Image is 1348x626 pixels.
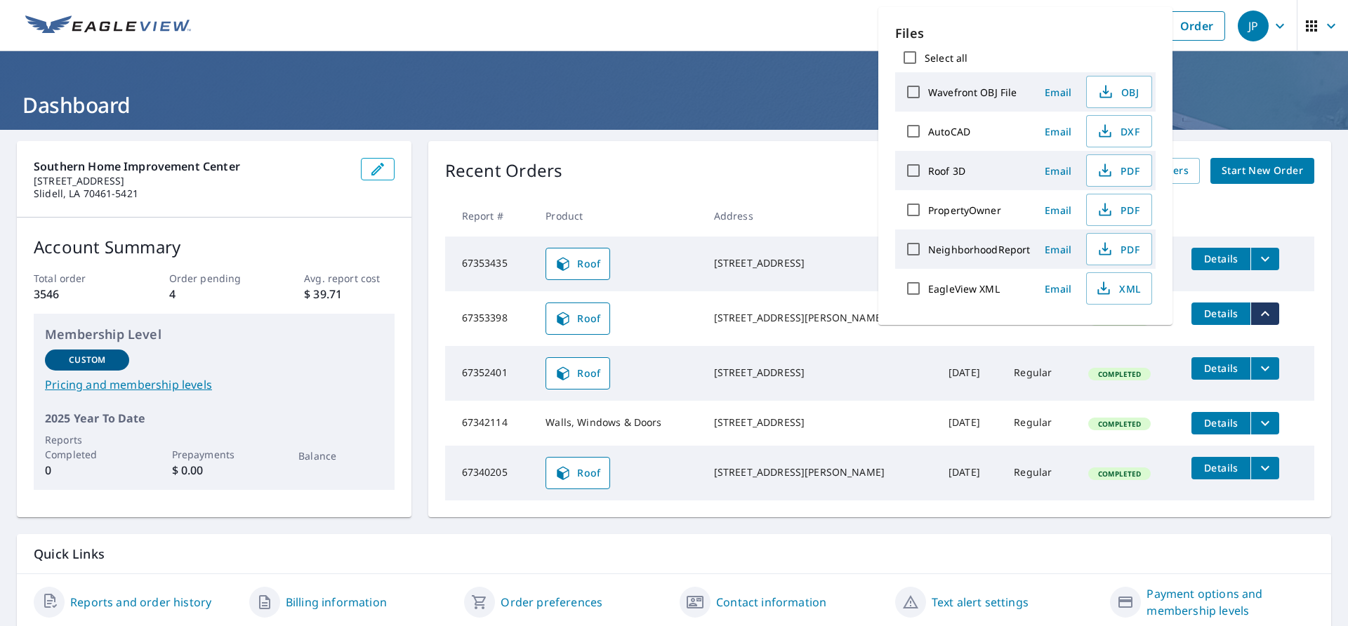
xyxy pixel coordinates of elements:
p: Balance [298,448,383,463]
label: EagleView XML [928,282,1000,295]
span: Details [1200,361,1242,375]
th: Report # [445,195,535,237]
a: Contact information [716,594,826,611]
div: [STREET_ADDRESS] [714,415,926,429]
button: filesDropdownBtn-67353398 [1250,302,1279,325]
button: Email [1036,160,1081,182]
p: $ 39.71 [304,286,394,302]
button: detailsBtn-67340205 [1191,457,1250,479]
p: Quick Links [34,545,1314,563]
p: Order pending [169,271,259,286]
a: Roof [546,357,610,389]
span: Completed [1090,469,1149,479]
p: Southern Home Improvement Center [34,158,350,175]
span: Details [1200,416,1242,429]
a: Order [1168,11,1225,41]
span: DXF [1095,123,1140,140]
td: Regular [1003,446,1077,500]
label: Wavefront OBJ File [928,86,1017,99]
a: Roof [546,457,610,489]
button: filesDropdownBtn-67353435 [1250,248,1279,270]
p: 0 [45,462,129,479]
button: detailsBtn-67342114 [1191,412,1250,434]
p: 3546 [34,286,124,302]
button: OBJ [1086,76,1152,108]
a: Roof [546,248,610,280]
a: Payment options and membership levels [1147,585,1314,619]
button: detailsBtn-67352401 [1191,357,1250,380]
a: Order preferences [501,594,602,611]
span: Email [1041,125,1075,138]
td: [DATE] [937,446,1003,500]
span: XML [1095,280,1140,297]
span: PDF [1095,241,1140,258]
td: [DATE] [937,401,1003,446]
td: 67353435 [445,237,535,291]
p: Prepayments [172,447,256,462]
p: Recent Orders [445,158,563,184]
span: Roof [555,465,601,481]
span: PDF [1095,162,1140,179]
button: filesDropdownBtn-67340205 [1250,457,1279,479]
span: Details [1200,252,1242,265]
a: Billing information [286,594,387,611]
a: Reports and order history [70,594,211,611]
button: Email [1036,199,1081,221]
button: detailsBtn-67353398 [1191,302,1250,325]
div: [STREET_ADDRESS] [714,256,926,270]
button: Email [1036,239,1081,260]
td: Regular [1003,401,1077,446]
p: $ 0.00 [172,462,256,479]
p: Custom [69,354,105,366]
span: Email [1041,204,1075,217]
button: detailsBtn-67353435 [1191,248,1250,270]
button: DXF [1086,115,1152,147]
td: 67342114 [445,401,535,446]
span: Roof [555,310,601,327]
p: 4 [169,286,259,302]
img: EV Logo [25,15,191,36]
span: Email [1041,243,1075,256]
button: Email [1036,278,1081,300]
button: XML [1086,272,1152,305]
span: Details [1200,307,1242,320]
p: Membership Level [45,325,383,344]
p: Reports Completed [45,432,129,462]
button: PDF [1086,194,1152,226]
a: Roof [546,302,610,335]
div: [STREET_ADDRESS] [714,366,926,380]
div: [STREET_ADDRESS][PERSON_NAME] [714,465,926,479]
a: Start New Order [1210,158,1314,184]
label: AutoCAD [928,125,970,138]
span: Completed [1090,369,1149,379]
td: 67353398 [445,291,535,346]
span: Email [1041,86,1075,99]
p: Slidell, LA 70461-5421 [34,187,350,200]
a: Pricing and membership levels [45,376,383,393]
span: PDF [1095,201,1140,218]
p: [STREET_ADDRESS] [34,175,350,187]
label: Roof 3D [928,164,965,178]
div: JP [1238,11,1269,41]
button: filesDropdownBtn-67352401 [1250,357,1279,380]
span: Start New Order [1222,162,1303,180]
span: OBJ [1095,84,1140,100]
button: Email [1036,121,1081,142]
button: PDF [1086,233,1152,265]
span: Details [1200,461,1242,474]
a: Text alert settings [932,594,1029,611]
td: 67340205 [445,446,535,500]
span: Roof [555,255,601,272]
td: Walls, Windows & Doors [534,401,702,446]
label: NeighborhoodReport [928,243,1030,256]
span: Roof [555,365,601,382]
th: Address [703,195,937,237]
td: Regular [1003,346,1077,401]
p: Account Summary [34,234,395,260]
td: [DATE] [937,346,1003,401]
th: Product [534,195,702,237]
button: Email [1036,81,1081,103]
p: Avg. report cost [304,271,394,286]
span: Completed [1090,419,1149,429]
button: filesDropdownBtn-67342114 [1250,412,1279,434]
